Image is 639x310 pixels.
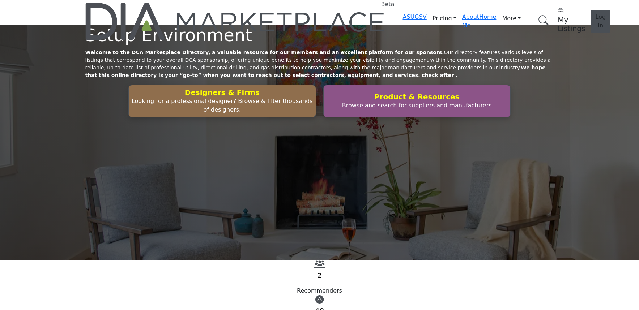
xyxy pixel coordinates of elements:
[314,262,325,269] a: View Recommenders
[85,65,546,78] strong: We hope that this online directory is your “go-to” when you want to reach out to select contracto...
[381,1,395,8] h6: Beta
[591,10,610,33] button: Log In
[558,7,585,33] div: My Listings
[317,271,322,280] a: 2
[326,101,508,110] p: Browse and search for suppliers and manufacturers
[479,13,496,20] a: Home
[323,85,511,117] button: Product & Resources Browse and search for suppliers and manufacturers
[85,3,385,40] img: Site Logo
[403,13,427,20] a: ASUGSV
[131,88,313,97] h2: Designers & Firms
[558,16,585,33] h5: My Listings
[462,13,479,29] a: About Me
[427,13,462,24] a: Pricing
[131,97,313,114] p: Looking for a professional designer? Browse & filter thousands of designers.
[85,49,444,55] strong: Welcome to the DCA Marketplace Directory, a valuable resource for our members and an excellent pl...
[128,85,316,117] button: Designers & Firms Looking for a professional designer? Browse & filter thousands of designers.
[496,13,527,24] a: More
[85,287,554,295] div: Recommenders
[85,3,385,40] a: Beta
[326,92,508,101] h2: Product & Resources
[531,11,553,30] a: Search
[85,49,554,79] p: Our directory features various levels of listings that correspond to your overall DCA sponsorship...
[595,13,606,29] span: Log In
